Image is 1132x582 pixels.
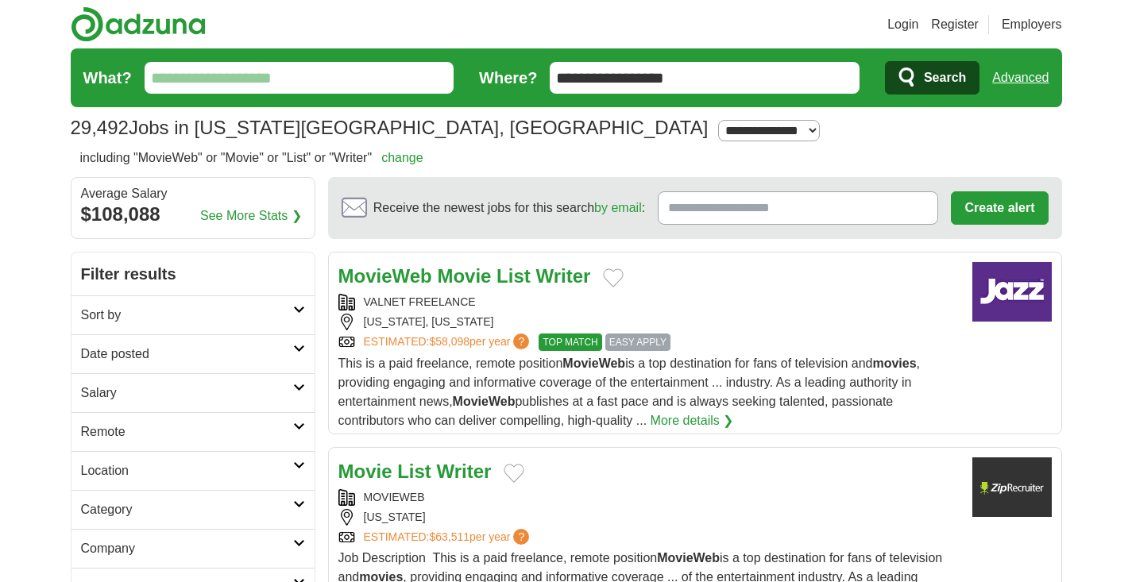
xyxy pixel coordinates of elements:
span: EASY APPLY [605,333,670,351]
span: Receive the newest jobs for this search : [373,198,645,218]
span: Search [924,62,966,94]
a: See More Stats ❯ [200,206,302,225]
h2: Date posted [81,345,293,364]
strong: movies [872,357,916,370]
div: [US_STATE], [US_STATE] [338,314,960,330]
div: [US_STATE] [338,509,960,526]
strong: List [397,461,431,482]
h2: including "MovieWeb" or "Movie" or "List" or "Writer" [80,148,423,168]
h2: Salary [81,384,293,403]
div: VALNET FREELANCE [338,294,960,310]
span: This is a paid freelance, remote position is a top destination for fans of television and , provi... [338,357,921,427]
button: Add to favorite jobs [603,268,624,287]
a: Salary [71,373,315,412]
strong: Writer [437,461,492,482]
h2: Sort by [81,306,293,325]
span: TOP MATCH [539,333,601,351]
span: 29,492 [71,114,129,142]
div: MOVIEWEB [338,489,960,506]
strong: MovieWeb [562,357,625,370]
button: Add to favorite jobs [504,464,524,483]
strong: MovieWeb [453,395,516,408]
div: $108,088 [81,200,305,229]
img: Company logo [972,457,1052,517]
a: Date posted [71,334,315,373]
strong: Movie [437,265,491,287]
span: ? [513,529,529,545]
a: Employers [1002,15,1062,34]
a: More details ❯ [651,411,734,430]
label: What? [83,66,132,90]
span: ? [513,333,529,349]
img: Adzuna logo [71,6,206,42]
strong: List [496,265,531,287]
a: ESTIMATED:$63,511per year? [364,529,533,545]
a: Advanced [992,62,1049,94]
h2: Remote [81,422,293,441]
strong: MovieWeb [657,551,720,565]
a: Register [931,15,979,34]
a: Remote [71,412,315,451]
label: Where? [479,66,537,90]
a: Sort by [71,295,315,334]
button: Create alert [951,191,1048,225]
a: Category [71,490,315,529]
a: Movie List Writer [338,461,492,482]
img: Company logo [972,262,1052,322]
a: Location [71,451,315,490]
strong: Movie [338,461,392,482]
strong: Writer [535,265,590,287]
span: $63,511 [429,530,469,543]
a: change [381,151,423,164]
a: ESTIMATED:$58,098per year? [364,333,533,351]
h2: Category [81,500,293,519]
strong: MovieWeb [338,265,432,287]
h2: Location [81,461,293,480]
h2: Company [81,539,293,558]
button: Search [885,61,979,94]
span: $58,098 [429,335,469,348]
a: by email [594,201,642,214]
a: Login [887,15,918,34]
a: Company [71,529,315,568]
div: Average Salary [81,187,305,200]
h2: Filter results [71,252,315,295]
h1: Jobs in [US_STATE][GEOGRAPHIC_DATA], [GEOGRAPHIC_DATA] [71,117,709,138]
a: MovieWeb Movie List Writer [338,265,591,287]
